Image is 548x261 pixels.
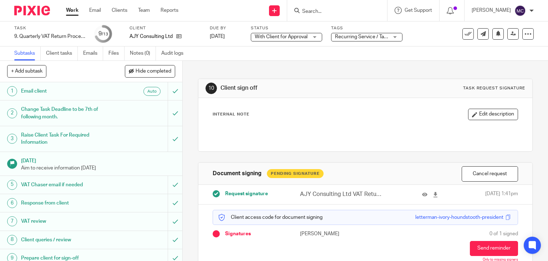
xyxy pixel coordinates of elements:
h1: Client sign off [220,84,380,92]
p: Client access code for document signing [218,214,323,221]
a: Subtasks [14,46,41,60]
div: 3 [7,134,17,144]
span: Recurring Service / Task + 2 [335,34,397,39]
h1: Change Task Deadline to be 7th of following month. [21,104,114,122]
div: 2 [7,108,17,118]
label: Due by [210,25,242,31]
h1: Response from client [21,198,114,208]
label: Task [14,25,86,31]
label: Tags [331,25,402,31]
div: 7 [7,216,17,226]
h1: VAT review [21,216,114,227]
label: Status [251,25,322,31]
p: [PERSON_NAME] [472,7,511,14]
span: 0 of 1 signed [489,230,518,237]
div: Auto [143,87,161,96]
div: Task request signature [463,85,525,91]
p: Aim to receive information [DATE] [21,164,175,172]
a: Work [66,7,78,14]
p: AJY Consulting Ltd VAT Return [DATE] - [DATE].pdf [300,190,383,198]
span: Request signature [225,190,268,197]
h1: Raise Client Task For Required Information [21,130,114,148]
a: Audit logs [161,46,189,60]
div: 8 [7,235,17,245]
button: Send reminder [470,241,518,256]
img: Pixie [14,6,50,15]
div: 6 [7,198,17,208]
span: [DATE] [210,34,225,39]
button: + Add subtask [7,65,46,77]
p: [PERSON_NAME] [300,230,365,237]
button: Hide completed [125,65,175,77]
div: 5 [7,180,17,190]
p: Internal Note [213,112,249,117]
a: Email [89,7,101,14]
h1: [DATE] [21,156,175,164]
span: Get Support [405,8,432,13]
a: Clients [112,7,127,14]
span: [DATE] 1:41pm [485,190,518,198]
div: 9. Quarterly VAT Return Process [14,33,86,40]
input: Search [301,9,366,15]
span: Signatures [225,230,251,237]
div: Pending Signature [267,169,324,178]
img: svg%3E [514,5,526,16]
h1: Email client [21,86,114,97]
button: Edit description [468,109,518,120]
a: Emails [83,46,103,60]
a: Files [108,46,125,60]
button: Cancel request [462,166,518,182]
a: Team [138,7,150,14]
a: Notes (0) [130,46,156,60]
div: 9 [98,30,108,38]
div: 1 [7,86,17,96]
p: AJY Consulting Ltd [130,33,173,40]
div: 10 [205,83,217,94]
label: Client [130,25,201,31]
small: /13 [102,32,108,36]
a: Reports [161,7,178,14]
h1: Document signing [213,170,262,177]
span: Hide completed [136,69,171,74]
a: Client tasks [46,46,78,60]
h1: VAT Chaser email if needed [21,179,114,190]
span: With Client for Approval [255,34,308,39]
h1: Client queries / review [21,235,114,245]
div: letterman-ivory-houndstooth-president [415,214,503,221]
